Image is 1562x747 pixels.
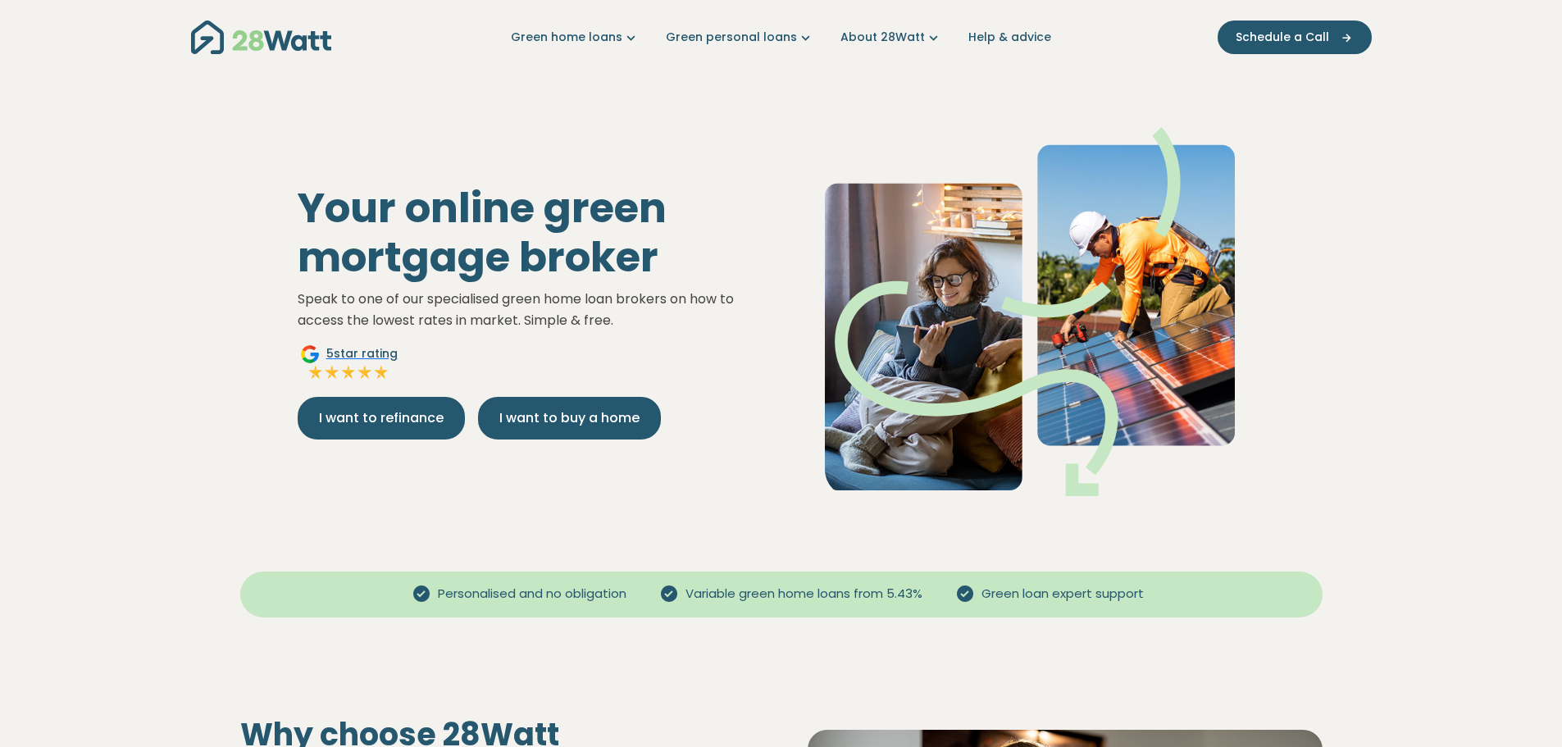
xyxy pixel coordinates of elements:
a: Help & advice [968,29,1051,46]
a: Green home loans [511,29,640,46]
img: Google [300,344,320,364]
button: I want to refinance [298,397,465,440]
img: 28Watt [191,20,331,54]
span: I want to buy a home [499,408,640,428]
a: Green personal loans [666,29,814,46]
img: Full star [340,364,357,380]
img: Full star [357,364,373,380]
p: Speak to one of our specialised green home loan brokers on how to access the lowest rates in mark... [298,289,768,330]
img: Full star [307,364,324,380]
img: Green mortgage hero [825,127,1235,495]
a: Google5star ratingFull starFull starFull starFull starFull star [298,344,400,384]
span: Personalised and no obligation [431,585,633,604]
button: I want to buy a home [478,397,661,440]
span: Variable green home loans from 5.43% [679,585,929,604]
span: Schedule a Call [1236,29,1329,46]
nav: Main navigation [191,16,1372,58]
img: Full star [373,364,389,380]
span: 5 star rating [326,345,398,362]
h1: Your online green mortgage broker [298,184,768,282]
img: Full star [324,364,340,380]
span: I want to refinance [319,408,444,428]
a: About 28Watt [840,29,942,46]
span: Green loan expert support [975,585,1150,604]
button: Schedule a Call [1218,20,1372,54]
